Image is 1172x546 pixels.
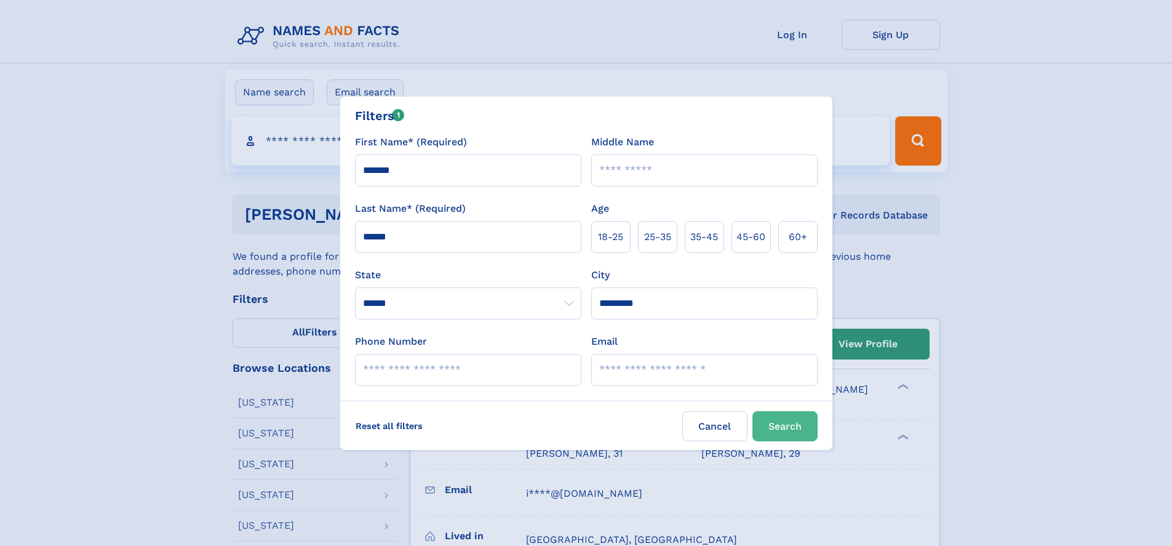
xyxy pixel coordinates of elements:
[591,135,654,150] label: Middle Name
[591,268,610,283] label: City
[355,334,427,349] label: Phone Number
[355,201,466,216] label: Last Name* (Required)
[348,411,431,441] label: Reset all filters
[355,106,405,125] div: Filters
[682,411,747,441] label: Cancel
[355,268,581,283] label: State
[355,135,467,150] label: First Name* (Required)
[598,230,623,244] span: 18‑25
[752,411,818,441] button: Search
[591,201,609,216] label: Age
[644,230,671,244] span: 25‑35
[736,230,765,244] span: 45‑60
[591,334,618,349] label: Email
[789,230,807,244] span: 60+
[690,230,718,244] span: 35‑45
